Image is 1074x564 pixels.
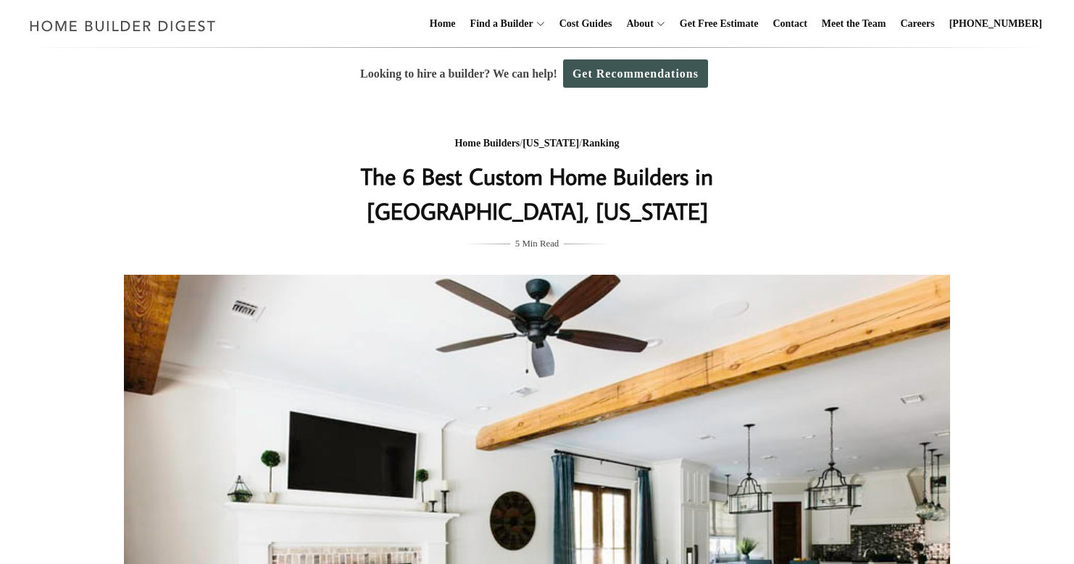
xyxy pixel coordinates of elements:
a: Careers [895,1,941,47]
a: [US_STATE] [523,138,579,149]
a: Meet the Team [816,1,892,47]
div: / / [248,135,826,153]
span: 5 Min Read [515,236,559,252]
a: [PHONE_NUMBER] [944,1,1048,47]
a: Home Builders [454,138,520,149]
a: Find a Builder [465,1,533,47]
h1: The 6 Best Custom Home Builders in [GEOGRAPHIC_DATA], [US_STATE] [248,159,826,228]
a: Ranking [582,138,619,149]
a: Contact [767,1,812,47]
img: Home Builder Digest [23,12,222,40]
a: Cost Guides [554,1,618,47]
a: Get Recommendations [563,59,708,88]
a: Get Free Estimate [674,1,765,47]
a: About [620,1,653,47]
a: Home [424,1,462,47]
